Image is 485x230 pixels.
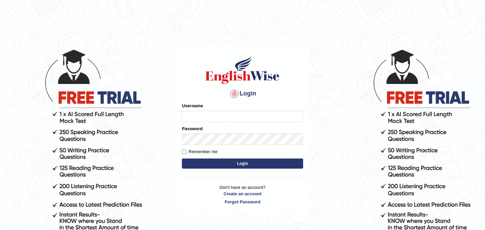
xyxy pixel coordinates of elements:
[182,88,303,99] h4: Login
[182,191,303,197] a: Create an account
[182,184,303,205] p: Don't have an account?
[182,103,203,109] label: Username
[182,148,218,155] label: Remember me
[182,150,186,154] input: Remember me
[182,199,303,205] a: Forgot Password
[204,55,281,85] img: Logo of English Wise sign in for intelligent practice with AI
[182,125,202,132] label: Password
[182,159,303,169] button: Login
